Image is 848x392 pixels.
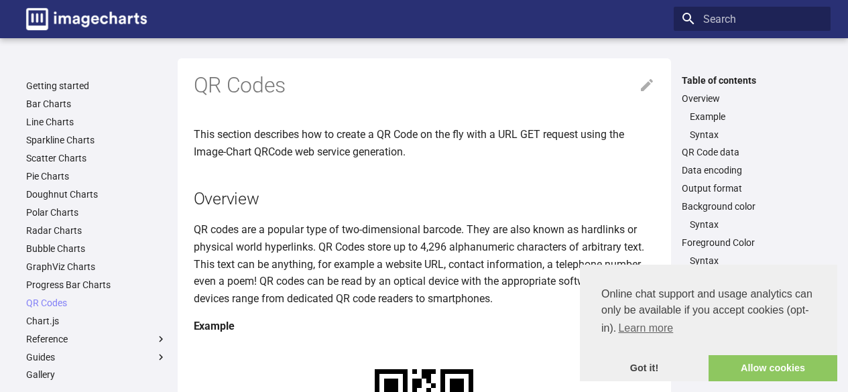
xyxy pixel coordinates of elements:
[601,286,816,338] span: Online chat support and usage analytics can only be available if you accept cookies (opt-in).
[682,164,823,176] a: Data encoding
[26,351,167,363] label: Guides
[26,206,167,218] a: Polar Charts
[26,98,167,110] a: Bar Charts
[26,333,167,345] label: Reference
[21,3,152,36] a: Image-Charts documentation
[682,218,823,231] nav: Background color
[690,218,823,231] a: Syntax
[682,237,823,249] a: Foreground Color
[194,221,655,307] p: QR codes are a popular type of two-dimensional barcode. They are also known as hardlinks or physi...
[26,116,167,128] a: Line Charts
[690,255,823,267] a: Syntax
[26,315,167,327] a: Chart.js
[26,279,167,291] a: Progress Bar Charts
[26,261,167,273] a: GraphViz Charts
[26,243,167,255] a: Bubble Charts
[682,146,823,158] a: QR Code data
[709,355,837,382] a: allow cookies
[580,355,709,382] a: dismiss cookie message
[682,255,823,267] nav: Foreground Color
[26,224,167,237] a: Radar Charts
[690,111,823,123] a: Example
[674,74,831,285] nav: Table of contents
[194,72,655,100] h1: QR Codes
[690,129,823,141] a: Syntax
[616,318,675,338] a: learn more about cookies
[682,182,823,194] a: Output format
[674,74,831,86] label: Table of contents
[26,188,167,200] a: Doughnut Charts
[580,265,837,381] div: cookieconsent
[194,187,655,210] h2: Overview
[26,8,147,30] img: logo
[682,200,823,212] a: Background color
[194,318,655,335] h4: Example
[682,92,823,105] a: Overview
[26,134,167,146] a: Sparkline Charts
[26,152,167,164] a: Scatter Charts
[674,7,831,31] input: Search
[26,297,167,309] a: QR Codes
[26,369,167,381] a: Gallery
[682,111,823,141] nav: Overview
[194,126,655,160] p: This section describes how to create a QR Code on the fly with a URL GET request using the Image-...
[26,80,167,92] a: Getting started
[26,170,167,182] a: Pie Charts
